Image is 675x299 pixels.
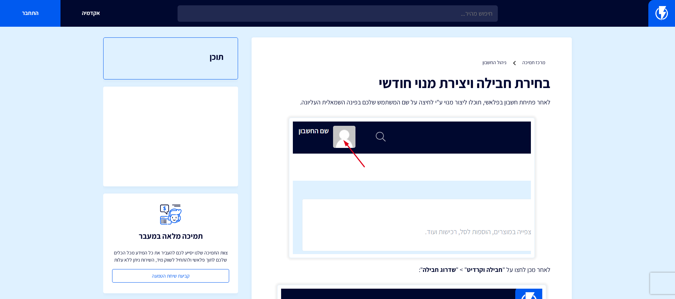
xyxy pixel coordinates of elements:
[522,59,545,66] a: מרכז תמיכה
[467,266,502,274] strong: חבילה וקרדיט
[273,265,550,274] p: לאחר מכן לחצו על " " > " ":
[112,269,229,283] a: קביעת שיחת הטמעה
[178,5,498,22] input: חיפוש מהיר...
[423,266,456,274] strong: שדרוג חבילה
[273,98,550,107] p: לאחר פתיחת חשבון בפלאשי, תוכלו ליצור מנוי ע"י לחיצה על שם המשתמש שלכם בפינה השמאלית העליונה.
[139,232,203,240] h3: תמיכה מלאה במעבר
[482,59,506,66] a: ניהול החשבון
[112,249,229,263] p: צוות התמיכה שלנו יסייע לכם להעביר את כל המידע מכל הכלים שלכם לתוך פלאשי ולהתחיל לשווק מיד, השירות...
[273,75,550,91] h1: בחירת חבילה ויצירת מנוי חודשי
[118,52,223,61] h3: תוכן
